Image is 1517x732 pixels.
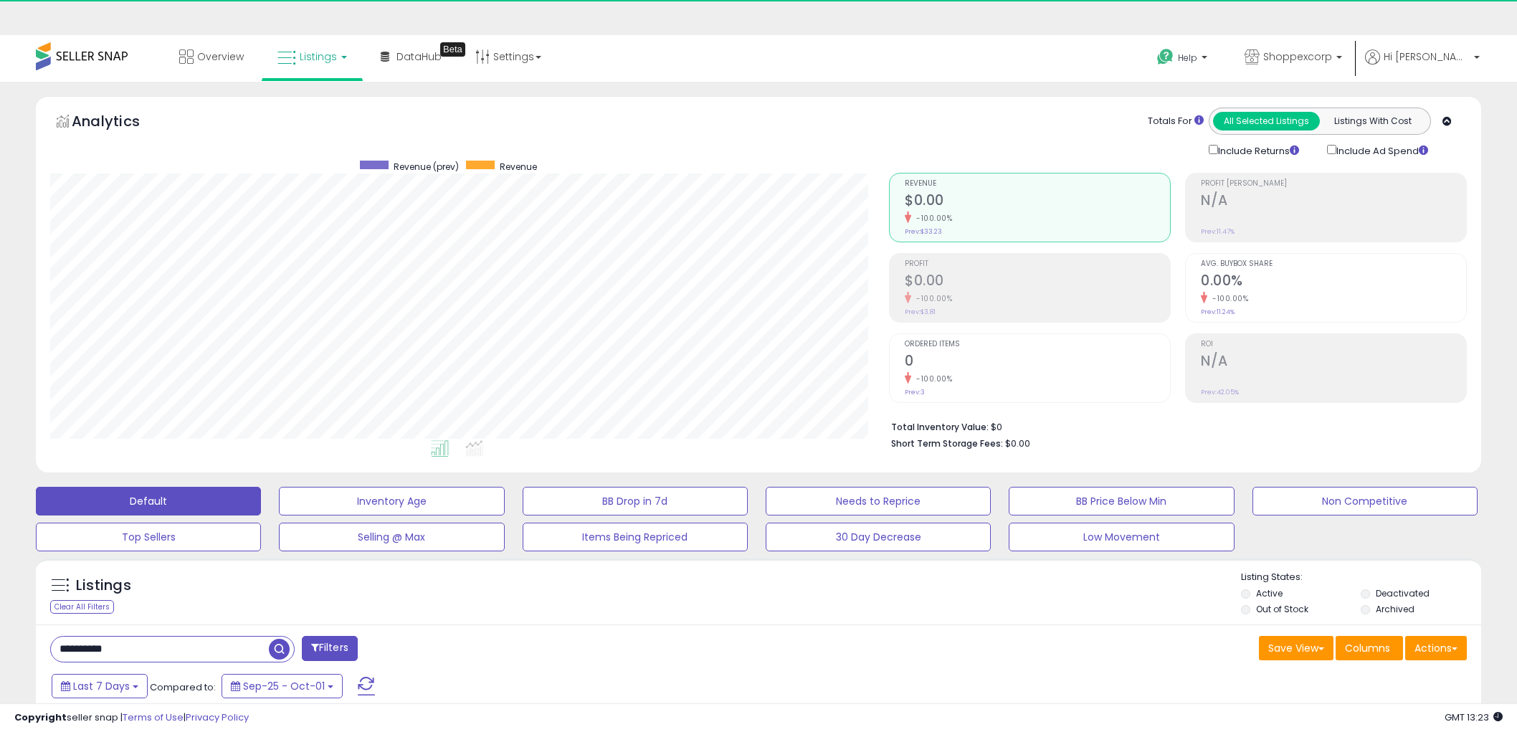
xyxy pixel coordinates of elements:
[150,680,216,694] span: Compared to:
[186,710,249,724] a: Privacy Policy
[766,487,991,515] button: Needs to Reprice
[911,293,952,304] small: -100.00%
[911,374,952,384] small: -100.00%
[911,213,952,224] small: -100.00%
[1201,388,1239,396] small: Prev: 42.05%
[440,42,465,57] div: Tooltip anchor
[1156,48,1174,66] i: Get Help
[14,710,67,724] strong: Copyright
[1376,587,1430,599] label: Deactivated
[465,35,552,78] a: Settings
[905,260,1170,268] span: Profit
[1256,603,1308,615] label: Out of Stock
[1178,52,1197,64] span: Help
[1384,49,1470,64] span: Hi [PERSON_NAME]
[1146,37,1222,82] a: Help
[1263,49,1332,64] span: Shoppexcorp
[1256,587,1283,599] label: Active
[168,35,255,78] a: Overview
[1201,260,1466,268] span: Avg. Buybox Share
[50,600,114,614] div: Clear All Filters
[394,161,459,173] span: Revenue (prev)
[905,341,1170,348] span: Ordered Items
[905,180,1170,188] span: Revenue
[1009,523,1234,551] button: Low Movement
[279,523,504,551] button: Selling @ Max
[905,192,1170,211] h2: $0.00
[370,35,452,78] a: DataHub
[1207,293,1248,304] small: -100.00%
[523,523,748,551] button: Items Being Repriced
[905,272,1170,292] h2: $0.00
[1345,641,1390,655] span: Columns
[36,523,261,551] button: Top Sellers
[243,679,325,693] span: Sep-25 - Oct-01
[222,674,343,698] button: Sep-25 - Oct-01
[73,679,130,693] span: Last 7 Days
[1201,308,1235,316] small: Prev: 11.24%
[1259,636,1333,660] button: Save View
[1009,487,1234,515] button: BB Price Below Min
[72,111,168,135] h5: Analytics
[905,227,942,236] small: Prev: $33.23
[1445,710,1503,724] span: 2025-10-10 13:23 GMT
[1319,112,1426,130] button: Listings With Cost
[1201,180,1466,188] span: Profit [PERSON_NAME]
[905,308,936,316] small: Prev: $3.81
[891,417,1456,434] li: $0
[500,161,537,173] span: Revenue
[1198,142,1316,158] div: Include Returns
[1201,353,1466,372] h2: N/A
[1336,636,1403,660] button: Columns
[1234,35,1353,82] a: Shoppexcorp
[1316,142,1451,158] div: Include Ad Spend
[891,437,1003,450] b: Short Term Storage Fees:
[1365,49,1480,82] a: Hi [PERSON_NAME]
[766,523,991,551] button: 30 Day Decrease
[523,487,748,515] button: BB Drop in 7d
[36,487,261,515] button: Default
[905,388,925,396] small: Prev: 3
[1201,227,1235,236] small: Prev: 11.47%
[891,421,989,433] b: Total Inventory Value:
[52,674,148,698] button: Last 7 Days
[1213,112,1320,130] button: All Selected Listings
[1376,603,1414,615] label: Archived
[1405,636,1467,660] button: Actions
[1201,272,1466,292] h2: 0.00%
[1252,487,1478,515] button: Non Competitive
[197,49,244,64] span: Overview
[267,35,358,78] a: Listings
[76,576,131,596] h5: Listings
[1201,341,1466,348] span: ROI
[300,49,337,64] span: Listings
[1148,115,1204,128] div: Totals For
[396,49,442,64] span: DataHub
[302,636,358,661] button: Filters
[1241,571,1481,584] p: Listing States:
[14,711,249,725] div: seller snap | |
[1005,437,1030,450] span: $0.00
[1201,192,1466,211] h2: N/A
[905,353,1170,372] h2: 0
[279,487,504,515] button: Inventory Age
[123,710,184,724] a: Terms of Use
